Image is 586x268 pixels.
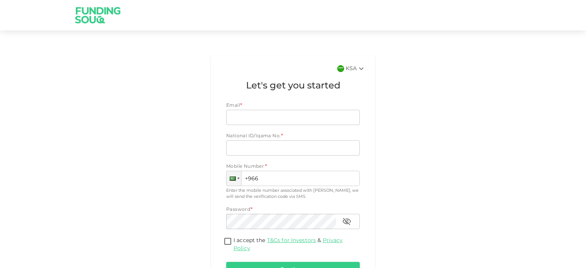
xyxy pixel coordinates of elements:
span: I accept the & [233,238,343,251]
input: 1 (702) 123-4567 [226,171,360,186]
input: email [226,110,351,125]
div: KSA [346,64,366,73]
span: termsConditionsForInvestmentsAccepted [222,237,233,247]
a: Privacy Policy [233,238,343,251]
input: password [226,214,336,229]
span: Password [226,207,250,212]
span: Email [226,103,240,108]
a: T&Cs for Investors [267,238,316,243]
span: Mobile Number [226,163,264,171]
span: National ID/Iqama No. [226,134,281,138]
input: nationalId [226,140,360,156]
img: flag-sa.b9a346574cdc8950dd34b50780441f57.svg [337,65,344,72]
div: Enter the mobile number associated with [PERSON_NAME], we will send the verification code via SMS [226,188,360,200]
h1: Let's get you started [226,79,360,93]
div: Saudi Arabia: + 966 [227,171,241,186]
